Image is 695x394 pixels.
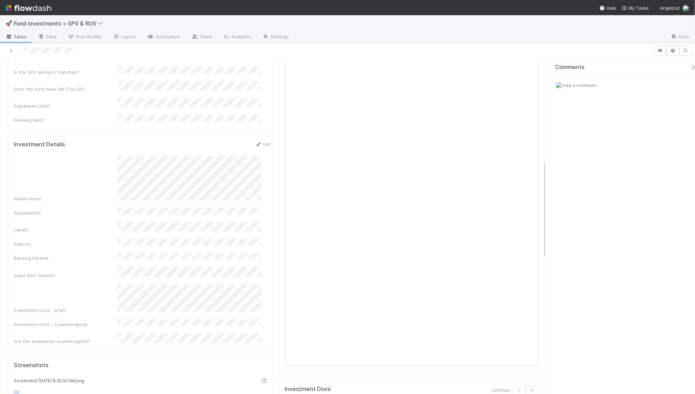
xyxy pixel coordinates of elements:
[14,338,117,345] div: Are the documents countersigned?
[14,378,84,383] small: Screenshot [DATE] 8.30.52 AM.png
[683,5,689,12] img: avatar_2de93f86-b6c7-4495-bfe2-fb093354a53c.png
[14,362,49,369] h5: Screenshots
[14,86,117,92] div: Does the fund have EIN (Tax ID)?
[622,4,649,11] a: My Tasks
[660,5,680,11] span: AngelList
[255,141,272,147] a: Edit
[14,240,117,247] div: Industry
[186,32,217,43] a: Team
[217,32,257,43] a: Analytics
[14,321,117,328] div: Investment Docs - Countersigned
[14,117,117,124] div: Pending Item?
[665,32,695,43] a: Docs
[14,195,117,202] div: Admin Notes
[14,272,117,279] div: Exact Wire Amount
[555,64,585,71] span: Comments
[142,32,186,43] a: Automation
[32,32,62,43] a: Data
[14,307,117,314] div: Investment Docs - Draft
[14,102,117,109] div: Signatures Only?
[108,32,142,43] a: Layout
[492,387,510,394] span: 1 of 3 files
[6,33,27,40] span: Tasks
[14,255,117,262] div: Banking Partner
[68,33,102,40] span: Flow Builder
[14,69,117,76] div: Is this SPV wiring in tranches?
[14,209,117,216] div: Screenshots
[14,141,65,148] h5: Investment Details
[257,32,294,43] a: Settings
[6,2,51,14] img: logo-inverted-e16ddd16eac7371096b0.svg
[555,82,562,89] img: avatar_2de93f86-b6c7-4495-bfe2-fb093354a53c.png
[62,32,108,43] a: Flow Builder
[600,4,616,11] div: Help
[14,226,117,233] div: Labels
[285,386,331,393] h5: Investment Docs
[6,20,12,26] span: 🚀
[622,5,649,11] span: My Tasks
[14,20,106,27] span: Fund Investments > SPV & RUV
[562,82,600,88] span: Add a comment...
